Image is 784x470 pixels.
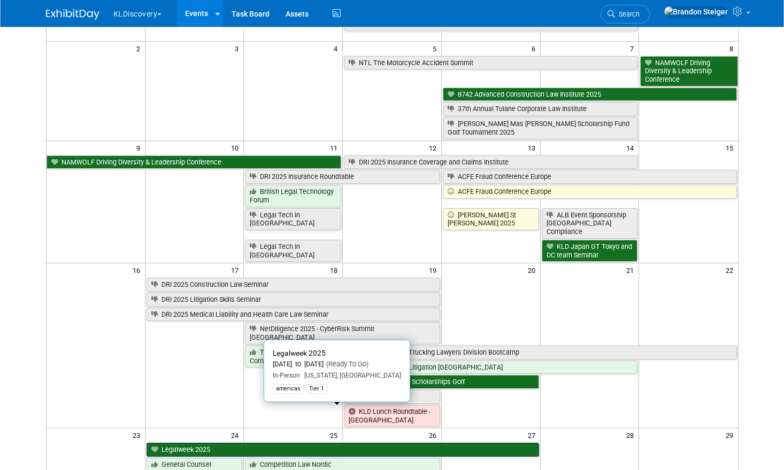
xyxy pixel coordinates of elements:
[640,56,737,87] a: NAMWOLF Driving Diversity & Leadership Conference
[234,42,243,55] span: 3
[542,240,638,262] a: KLD Japan GT Tokyo and DC team Seminar
[443,170,737,184] a: ACFE Fraud Conference Europe
[230,263,243,277] span: 17
[725,263,738,277] span: 22
[245,208,341,230] a: Legal Tech in [GEOGRAPHIC_DATA]
[245,170,440,184] a: DRI 2025 Insurance Roundtable
[147,308,440,322] a: DRI 2025 Medical Liability and Health Care Law Seminar
[132,428,145,442] span: 23
[625,141,639,154] span: 14
[306,384,327,394] div: Tier 1
[147,293,440,307] a: DRI 2025 Litigation Skills Seminar
[531,42,540,55] span: 6
[273,372,300,379] span: In-Person
[527,428,540,442] span: 27
[132,263,145,277] span: 16
[344,361,637,374] a: Contra Trusts in Litigation [GEOGRAPHIC_DATA]
[230,428,243,442] span: 24
[601,5,650,23] a: Search
[428,263,441,277] span: 19
[344,375,539,389] a: 2025 Mas Family Scholarships Golf
[46,9,99,20] img: ExhibitDay
[147,443,539,457] a: Legalweek 2025
[333,42,342,55] span: 4
[245,322,440,344] a: NetDiligence 2025 - CyberRisk Summit [GEOGRAPHIC_DATA]
[329,263,342,277] span: 18
[728,42,738,55] span: 8
[725,141,738,154] span: 15
[273,384,304,394] div: americas
[47,155,342,169] a: NAMWOLF Driving Diversity & Leadership Conference
[344,405,440,427] a: KLD Lunch Roundtable - [GEOGRAPHIC_DATA]
[527,141,540,154] span: 13
[542,208,638,239] a: ALB Event Sponsorship [GEOGRAPHIC_DATA] Compliance
[329,141,342,154] span: 11
[615,10,640,18] span: Search
[725,428,738,442] span: 29
[432,42,441,55] span: 5
[428,141,441,154] span: 12
[245,185,341,207] a: British Legal Technology Forum
[147,278,440,292] a: DRI 2025 Construction Law Seminar
[245,346,341,367] a: TL4 - Anti-Bribery & Corruption Forum
[527,263,540,277] span: 20
[625,428,639,442] span: 28
[329,428,342,442] span: 25
[135,141,145,154] span: 9
[664,6,728,18] img: Brandon Steiger
[273,349,326,357] span: Legalweek 2025
[273,360,401,369] div: [DATE] to [DATE]
[230,141,243,154] span: 10
[443,88,737,101] a: 8742 Advanced Construction Law Institute 2025
[135,42,145,55] span: 2
[443,208,539,230] a: [PERSON_NAME] St [PERSON_NAME] 2025
[324,360,368,368] span: (Ready To Go)
[443,117,637,139] a: [PERSON_NAME] Mas [PERSON_NAME] Scholarship Fund Golf Tournament 2025
[428,428,441,442] span: 26
[625,263,639,277] span: 21
[245,240,341,262] a: Legal Tech in [GEOGRAPHIC_DATA]
[344,346,736,359] a: ATAA 2025 New Trucking Lawyers Division Bootcamp
[629,42,639,55] span: 7
[443,185,737,199] a: ACFE Fraud Conference Europe
[300,372,401,379] span: [US_STATE], [GEOGRAPHIC_DATA]
[344,56,637,70] a: NTL The Motorcycle Accident Summit
[344,155,637,169] a: DRI 2025 Insurance Coverage and Claims Institute
[443,102,637,116] a: 37th Annual Tulane Corporate Law Institute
